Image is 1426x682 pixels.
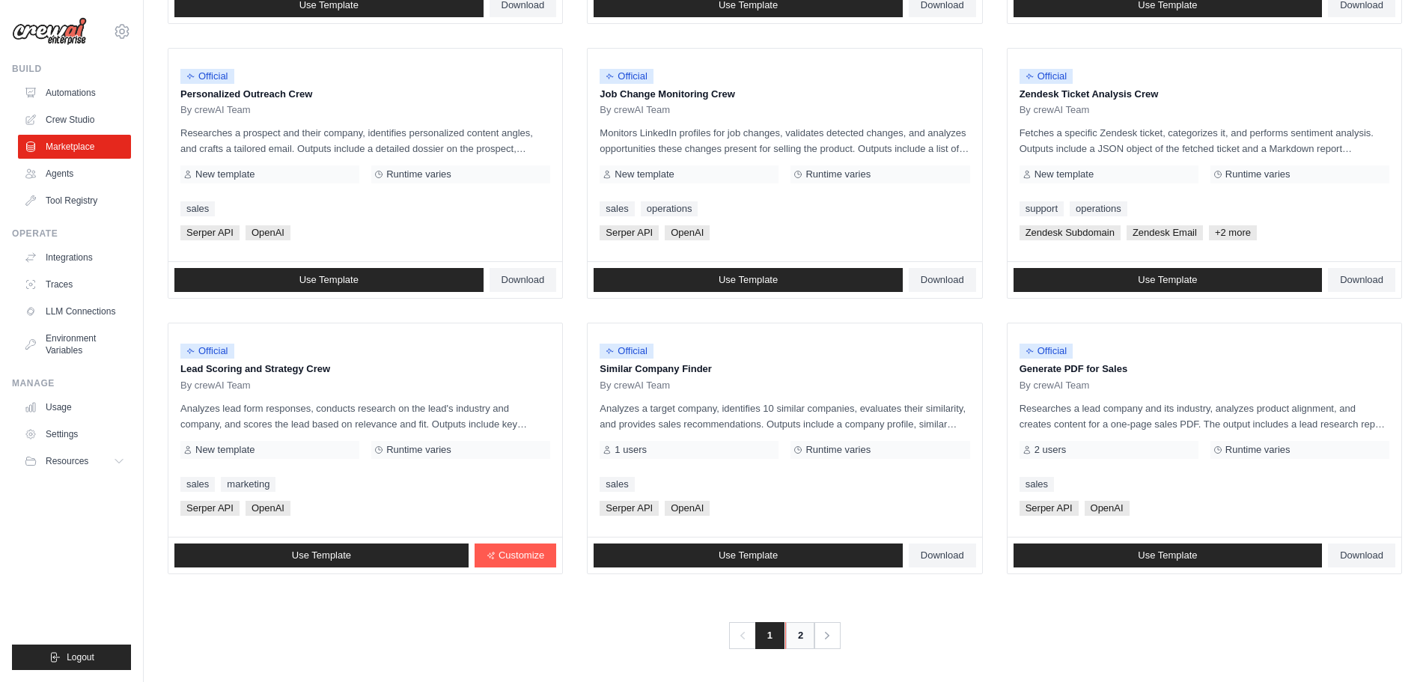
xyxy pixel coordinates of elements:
[18,108,131,132] a: Crew Studio
[600,125,969,156] p: Monitors LinkedIn profiles for job changes, validates detected changes, and analyzes opportunitie...
[180,104,251,116] span: By crewAI Team
[18,273,131,296] a: Traces
[1085,501,1130,516] span: OpenAI
[909,268,976,292] a: Download
[386,168,451,180] span: Runtime varies
[719,549,778,561] span: Use Template
[475,544,556,567] a: Customize
[1020,401,1389,432] p: Researches a lead company and its industry, analyzes product alignment, and creates content for a...
[1328,268,1395,292] a: Download
[12,377,131,389] div: Manage
[1035,168,1094,180] span: New template
[195,168,255,180] span: New template
[18,449,131,473] button: Resources
[1020,362,1389,377] p: Generate PDF for Sales
[615,444,647,456] span: 1 users
[1014,544,1323,567] a: Use Template
[174,268,484,292] a: Use Template
[180,125,550,156] p: Researches a prospect and their company, identifies personalized content angles, and crafts a tai...
[490,268,557,292] a: Download
[600,380,670,392] span: By crewAI Team
[18,189,131,213] a: Tool Registry
[1020,69,1073,84] span: Official
[805,168,871,180] span: Runtime varies
[299,274,359,286] span: Use Template
[600,362,969,377] p: Similar Company Finder
[195,444,255,456] span: New template
[1340,549,1383,561] span: Download
[180,225,240,240] span: Serper API
[641,201,698,216] a: operations
[665,501,710,516] span: OpenAI
[12,63,131,75] div: Build
[1138,274,1197,286] span: Use Template
[180,201,215,216] a: sales
[600,69,653,84] span: Official
[615,168,674,180] span: New template
[18,299,131,323] a: LLM Connections
[180,344,234,359] span: Official
[729,622,841,649] nav: Pagination
[18,81,131,105] a: Automations
[600,344,653,359] span: Official
[18,326,131,362] a: Environment Variables
[1020,344,1073,359] span: Official
[1070,201,1127,216] a: operations
[67,651,94,663] span: Logout
[180,69,234,84] span: Official
[180,477,215,492] a: sales
[1020,380,1090,392] span: By crewAI Team
[180,87,550,102] p: Personalized Outreach Crew
[180,362,550,377] p: Lead Scoring and Strategy Crew
[600,87,969,102] p: Job Change Monitoring Crew
[921,549,964,561] span: Download
[180,501,240,516] span: Serper API
[665,225,710,240] span: OpenAI
[174,544,469,567] a: Use Template
[1138,549,1197,561] span: Use Template
[1020,104,1090,116] span: By crewAI Team
[600,477,634,492] a: sales
[386,444,451,456] span: Runtime varies
[1020,87,1389,102] p: Zendesk Ticket Analysis Crew
[1035,444,1067,456] span: 2 users
[18,395,131,419] a: Usage
[292,549,351,561] span: Use Template
[1020,225,1121,240] span: Zendesk Subdomain
[594,544,903,567] a: Use Template
[1225,444,1291,456] span: Runtime varies
[46,455,88,467] span: Resources
[600,104,670,116] span: By crewAI Team
[600,201,634,216] a: sales
[1225,168,1291,180] span: Runtime varies
[594,268,903,292] a: Use Template
[600,225,659,240] span: Serper API
[180,380,251,392] span: By crewAI Team
[909,544,976,567] a: Download
[1020,201,1064,216] a: support
[1328,544,1395,567] a: Download
[246,225,290,240] span: OpenAI
[600,501,659,516] span: Serper API
[755,622,784,649] span: 1
[221,477,275,492] a: marketing
[600,401,969,432] p: Analyzes a target company, identifies 10 similar companies, evaluates their similarity, and provi...
[18,246,131,270] a: Integrations
[1014,268,1323,292] a: Use Template
[719,274,778,286] span: Use Template
[180,401,550,432] p: Analyzes lead form responses, conducts research on the lead's industry and company, and scores th...
[1209,225,1257,240] span: +2 more
[1020,125,1389,156] p: Fetches a specific Zendesk ticket, categorizes it, and performs sentiment analysis. Outputs inclu...
[1340,274,1383,286] span: Download
[921,274,964,286] span: Download
[1127,225,1203,240] span: Zendesk Email
[1020,477,1054,492] a: sales
[12,228,131,240] div: Operate
[805,444,871,456] span: Runtime varies
[1020,501,1079,516] span: Serper API
[18,135,131,159] a: Marketplace
[12,17,87,46] img: Logo
[18,162,131,186] a: Agents
[785,622,815,649] a: 2
[246,501,290,516] span: OpenAI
